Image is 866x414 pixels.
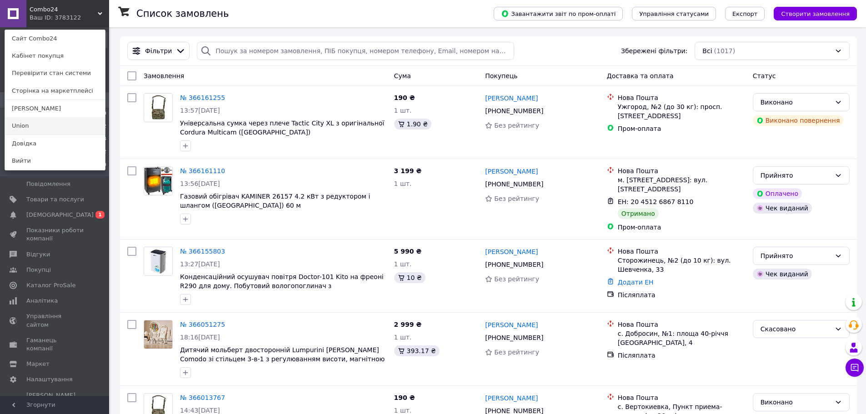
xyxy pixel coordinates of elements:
span: Замовлення [144,72,184,80]
input: Пошук за номером замовлення, ПІБ покупця, номером телефону, Email, номером накладної [197,42,514,60]
a: [PERSON_NAME] [5,100,105,117]
div: м. [STREET_ADDRESS]: вул. [STREET_ADDRESS] [618,175,746,194]
span: 13:57[DATE] [180,107,220,114]
div: [PHONE_NUMBER] [483,105,545,117]
a: Додати ЕН [618,279,654,286]
span: Без рейтингу [494,349,539,356]
div: Післяплата [618,290,746,299]
a: Сайт Combo24 [5,30,105,47]
span: Маркет [26,360,50,368]
a: № 366013767 [180,394,225,401]
span: Відгуки [26,250,50,259]
div: 1.90 ₴ [394,119,431,130]
a: Довідка [5,135,105,152]
span: 190 ₴ [394,94,415,101]
span: Показники роботи компанії [26,226,84,243]
span: Управління сайтом [26,312,84,329]
button: Створити замовлення [774,7,857,20]
span: Управління статусами [639,10,709,17]
a: Сторінка на маркетплейсі [5,82,105,100]
span: Конденсаційний осушувач повітря Doctor-101 Kito на фреоні R290 для дому. Побутовий вологопоглинач з [180,273,384,289]
a: [PERSON_NAME] [485,247,538,256]
div: Нова Пошта [618,93,746,102]
span: Всі [702,46,712,55]
span: Фільтри [145,46,172,55]
a: № 366161110 [180,167,225,175]
h1: Список замовлень [136,8,229,19]
a: [PERSON_NAME] [485,94,538,103]
img: Фото товару [144,247,172,275]
a: Вийти [5,152,105,170]
span: Каталог ProSale [26,281,75,289]
div: Сторожинець, №2 (до 10 кг): вул. Шевченка, 33 [618,256,746,274]
a: Створити замовлення [765,10,857,17]
div: [PHONE_NUMBER] [483,258,545,271]
span: [DEMOGRAPHIC_DATA] [26,211,94,219]
div: Ужгород, №2 (до 30 кг): просп. [STREET_ADDRESS] [618,102,746,120]
span: 1 шт. [394,180,412,187]
span: Статус [753,72,776,80]
a: [PERSON_NAME] [485,394,538,403]
span: Без рейтингу [494,195,539,202]
a: Перевірити стан системи [5,65,105,82]
span: 3 199 ₴ [394,167,422,175]
a: № 366161255 [180,94,225,101]
div: Ваш ID: 3783122 [30,14,68,22]
a: Дитячий мольберт двосторонній Lumpurini [PERSON_NAME] Comodo зі стільцем 3-в-1 з регулюванням вис... [180,346,385,363]
div: Прийнято [761,251,831,261]
button: Чат з покупцем [846,359,864,377]
span: 1 шт. [394,407,412,414]
a: Кабінет покупця [5,47,105,65]
button: Експорт [725,7,765,20]
div: с. Добросин, №1: площа 40-річчя [GEOGRAPHIC_DATA], 4 [618,329,746,347]
div: Нова Пошта [618,393,746,402]
span: 190 ₴ [394,394,415,401]
button: Завантажити звіт по пром-оплаті [494,7,623,20]
span: Покупці [26,266,51,274]
a: Фото товару [144,320,173,349]
span: ЕН: 20 4512 6867 8110 [618,198,694,205]
span: (1017) [714,47,736,55]
span: Газовий обігрівач KAMINER 26157 4.2 кВт з редуктором і шлангом ([GEOGRAPHIC_DATA]) 60 м [180,193,370,209]
span: Combo24 [30,5,98,14]
a: Фото товару [144,93,173,122]
div: [PHONE_NUMBER] [483,178,545,190]
div: Скасовано [761,324,831,334]
div: 393.17 ₴ [394,345,440,356]
img: Фото товару [144,167,172,195]
img: Фото товару [144,320,172,349]
span: Гаманець компанії [26,336,84,353]
span: Товари та послуги [26,195,84,204]
div: Чек виданий [753,203,812,214]
div: Прийнято [761,170,831,180]
a: Універсальна сумка через плече Tactic City XL з оригінальної Cordura Multicam ([GEOGRAPHIC_DATA]) [180,120,384,136]
div: Виконано повернення [753,115,844,126]
span: 1 [95,211,105,219]
span: Без рейтингу [494,122,539,129]
div: [PHONE_NUMBER] [483,331,545,344]
span: Cума [394,72,411,80]
span: 14:43[DATE] [180,407,220,414]
span: Завантажити звіт по пром-оплаті [501,10,616,18]
span: 1 шт. [394,334,412,341]
div: Післяплата [618,351,746,360]
div: 10 ₴ [394,272,425,283]
div: Чек виданий [753,269,812,279]
span: Налаштування [26,375,73,384]
div: Пром-оплата [618,124,746,133]
div: Виконано [761,97,831,107]
span: Повідомлення [26,180,70,188]
span: Експорт [732,10,758,17]
span: Доставка та оплата [607,72,674,80]
button: Управління статусами [632,7,716,20]
div: Нова Пошта [618,166,746,175]
a: № 366051275 [180,321,225,328]
a: № 366155803 [180,248,225,255]
div: Виконано [761,397,831,407]
a: Union [5,117,105,135]
span: 13:56[DATE] [180,180,220,187]
span: Збережені фільтри: [621,46,687,55]
span: 5 990 ₴ [394,248,422,255]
